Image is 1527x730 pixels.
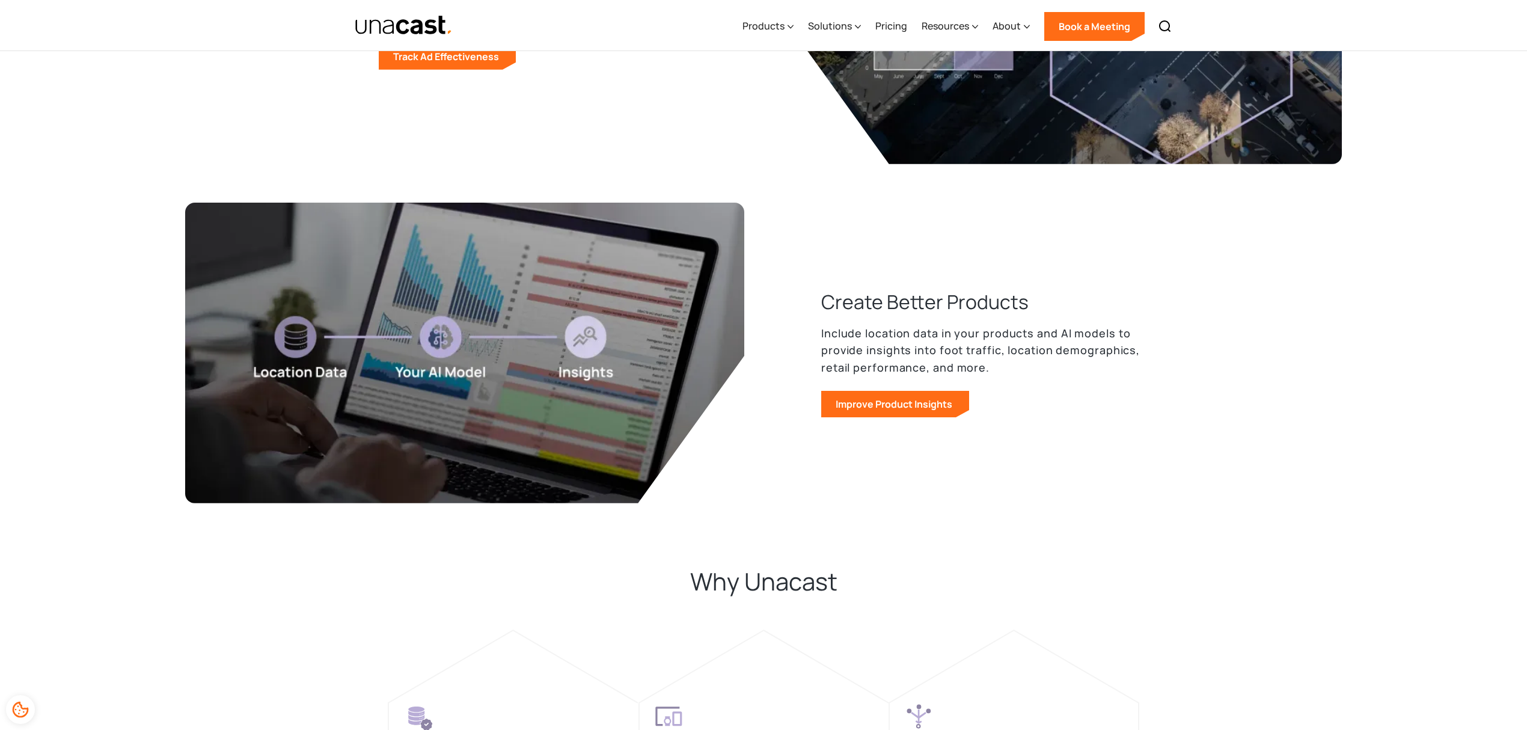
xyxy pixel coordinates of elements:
a: Improve Product Insights [821,391,969,417]
div: Products [742,2,794,51]
img: Unacast text logo [355,15,453,36]
a: home [355,15,453,36]
a: Pricing [875,2,907,51]
a: Book a Meeting [1044,12,1145,41]
div: Solutions [808,19,852,33]
p: Include location data in your products and AI models to provide insights into foot traffic, locat... [821,325,1148,376]
div: Resources [922,19,969,33]
img: Search icon [1158,19,1172,34]
div: About [993,19,1021,33]
div: About [993,2,1030,51]
img: An Image of a laptop with data on the screen. There is a graphic overlaid on top of it, connectin... [185,203,744,503]
h3: Create Better Products [821,289,1029,315]
div: Products [742,19,785,33]
div: Solutions [808,2,861,51]
h2: Why Unacast [690,566,837,597]
div: Resources [922,2,978,51]
div: Cookie Preferences [6,695,35,724]
a: Track Ad Effectiveness [379,43,516,70]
